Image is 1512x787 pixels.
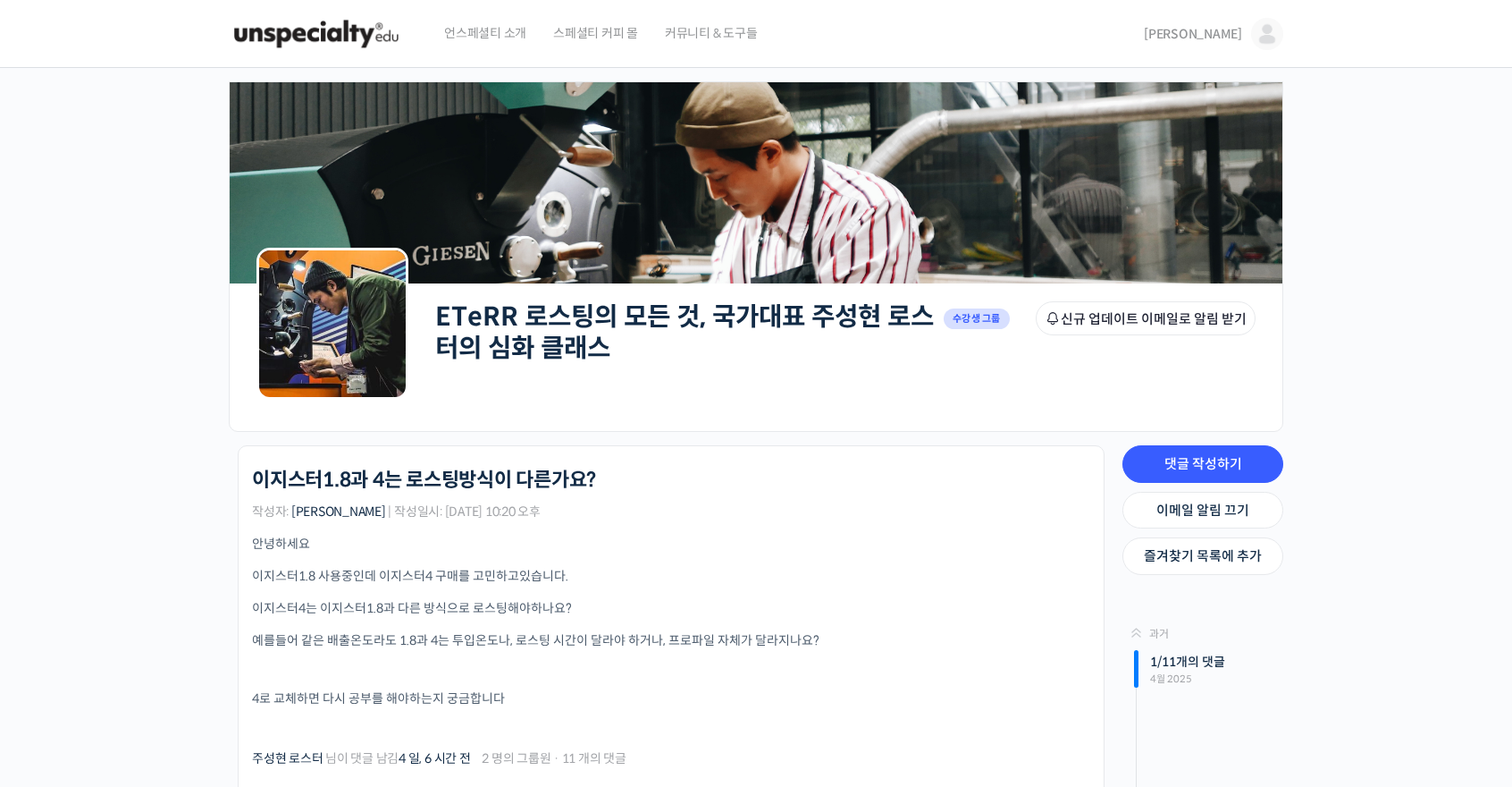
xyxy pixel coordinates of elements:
p: 이지스터1.8 사용중인데 이지스터4 구매를 고민하고있습니다. [252,567,1090,586]
a: 댓글 작성하기 [1122,445,1283,483]
a: 과거 [1131,622,1283,646]
a: 즐겨찾기 목록에 추가 [1122,537,1283,575]
p: 4로 교체하면 다시 공부를 해야하는지 궁금합니다 [252,690,1090,708]
a: 4 일, 6 시간 전 [399,750,470,766]
span: 수강생 그룹 [944,309,1010,329]
h1: 이지스터1.8과 4는 로스팅방식이 다른가요? [252,469,596,492]
span: 2 명의 그룹원 [482,752,550,765]
span: 님이 댓글 남김 [252,752,471,765]
span: 작성자: | 작성일시: [DATE] 10:20 오후 [252,505,541,518]
a: [PERSON_NAME] [291,504,386,520]
img: Group logo of ETeRR 로스팅의 모든 것, 국가대표 주성현 로스터의 심화 클래스 [256,248,408,400]
span: 1 [1150,654,1157,670]
span: [PERSON_NAME] [1144,26,1242,42]
p: 이지스터4는 이지스터1.8과 다른 방식으로 로스팅해야하나요? [252,599,1090,618]
span: 11 개의 댓글 [562,752,626,765]
div: / 개의 댓글 [1137,650,1283,688]
p: 예를들어 같은 배출온도라도 1.8과 4는 투입온도나, 로스팅 시간이 달라야 하거나, 프로파일 자체가 달라지나요? [252,631,1090,650]
span: 11 [1162,654,1176,670]
span: 과거 [1149,627,1169,640]
p: 안녕하세요 [252,535,1090,554]
a: ETeRR 로스팅의 모든 것, 국가대표 주성현 로스터의 심화 클래스 [435,300,934,364]
span: · [553,750,559,766]
span: 4월 2025 [1150,674,1283,684]
a: 주성현 로스터 [252,750,323,766]
a: 이메일 알림 끄기 [1122,492,1283,529]
button: 신규 업데이트 이메일로 알림 받기 [1036,301,1256,335]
